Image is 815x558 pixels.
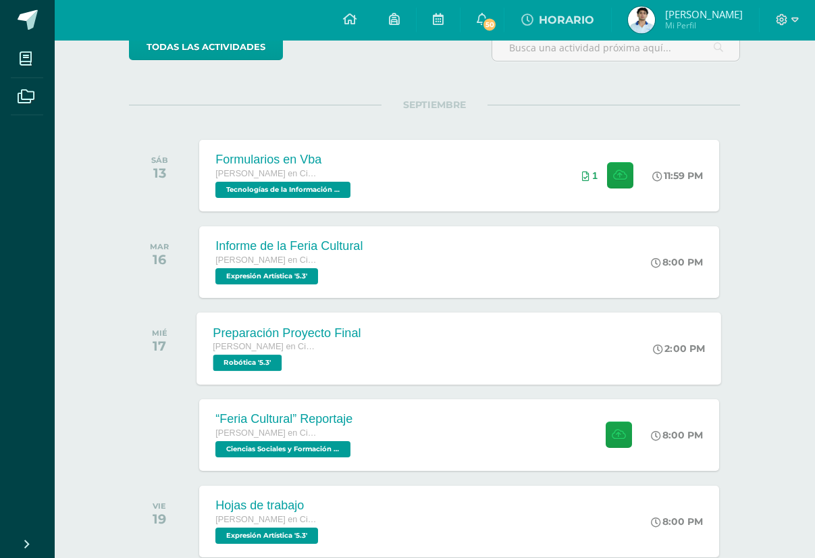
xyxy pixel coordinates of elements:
[129,34,283,61] a: todas las Actividades
[215,170,317,179] span: [PERSON_NAME] en Ciencias y Letras
[150,252,169,268] div: 16
[213,343,316,352] span: [PERSON_NAME] en Ciencias y Letras
[665,20,743,32] span: Mi Perfil
[215,269,318,285] span: Expresión Artística '5.3'
[652,170,703,182] div: 11:59 PM
[651,257,703,269] div: 8:00 PM
[215,256,317,265] span: [PERSON_NAME] en Ciencias y Letras
[215,182,350,199] span: Tecnologías de la Información y Comunicación 5 '5.3'
[153,502,166,511] div: VIE
[665,8,743,22] span: [PERSON_NAME]
[582,171,598,182] div: Archivos entregados
[215,153,354,168] div: Formularios en Vba
[651,516,703,528] div: 8:00 PM
[213,326,361,340] div: Preparación Proyecto Final
[152,329,167,338] div: MIÉ
[651,430,703,442] div: 8:00 PM
[150,243,169,252] div: MAR
[382,99,488,111] span: SEPTIEMBRE
[151,156,168,166] div: SÁB
[215,413,354,427] div: “Feria Cultural” Reportaje
[539,14,594,27] span: HORARIO
[151,166,168,182] div: 13
[153,511,166,528] div: 19
[213,355,282,372] span: Robótica '5.3'
[215,528,318,544] span: Expresión Artística '5.3'
[482,18,497,32] span: 50
[654,343,706,355] div: 2:00 PM
[628,7,655,34] img: 189636ed31faba08696a97eb13b15dc8.png
[215,499,321,513] div: Hojas de trabajo
[215,442,350,458] span: Ciencias Sociales y Formación Ciudadana 5 '5.3'
[215,429,317,438] span: [PERSON_NAME] en Ciencias y Letras
[492,35,739,61] input: Busca una actividad próxima aquí...
[592,171,598,182] span: 1
[215,240,363,254] div: Informe de la Feria Cultural
[215,515,317,525] span: [PERSON_NAME] en Ciencias y Letras
[152,338,167,355] div: 17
